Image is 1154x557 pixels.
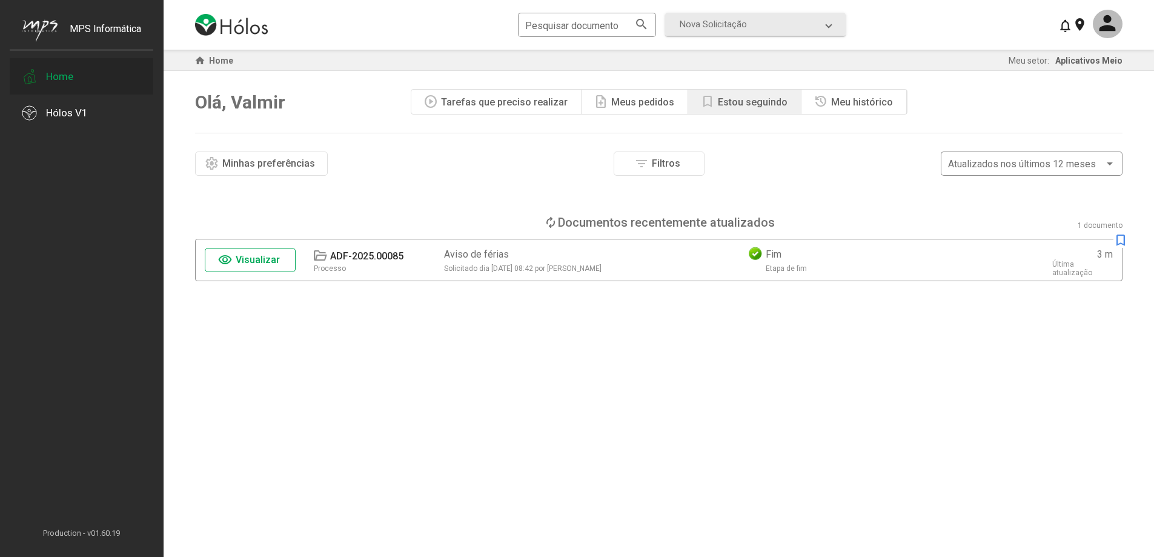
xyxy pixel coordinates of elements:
button: Visualizar [205,248,296,272]
mat-icon: home [193,53,207,68]
div: Aviso de férias [444,248,509,260]
mat-expansion-panel-header: Nova Solicitação [665,13,846,36]
mat-icon: bookmark [700,95,715,109]
mat-icon: visibility [218,253,233,267]
span: Production - v01.60.19 [10,529,153,538]
span: Home [209,56,233,65]
button: Filtros [614,152,705,176]
span: Filtros [652,158,680,169]
span: Visualizar [236,254,280,265]
span: Solicitado dia [DATE] 08:42 por [PERSON_NAME] [444,264,602,273]
div: 1 documento [1078,221,1122,230]
span: Meu setor: [1009,56,1049,65]
span: Aplicativos Meio [1055,56,1122,65]
div: MPS Informática [70,23,141,53]
div: Última atualização [1052,260,1113,277]
div: Processo [314,264,346,273]
mat-icon: settings [205,156,219,171]
mat-icon: play_circle [423,95,438,109]
div: Documentos recentemente atualizados [558,215,775,230]
mat-icon: note_add [594,95,608,109]
div: Fim [766,248,781,260]
div: Estou seguindo [718,96,788,108]
mat-icon: location_on [1072,17,1087,32]
div: 3 m [1097,248,1113,260]
button: Minhas preferências [195,152,328,176]
div: Tarefas que preciso realizar [441,96,568,108]
mat-icon: loop [543,215,558,230]
span: Nova Solicitação [680,19,747,30]
img: mps-image-cropped.png [22,19,58,42]
div: Etapa de fim [766,264,807,273]
div: Hólos V1 [46,107,88,119]
span: Minhas preferências [222,158,315,169]
div: Meu histórico [831,96,893,108]
mat-icon: bookmark [1113,233,1128,248]
mat-icon: filter_list [634,156,649,171]
span: Atualizados nos últimos 12 meses [948,158,1096,170]
mat-icon: search [634,16,649,31]
mat-icon: history [814,95,828,109]
mat-icon: folder_open [313,248,327,263]
span: Olá, Valmir [195,92,285,113]
img: logo-holos.png [195,14,268,36]
div: ADF-2025.00085 [330,250,403,262]
div: Home [46,70,73,82]
div: Meus pedidos [611,96,674,108]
